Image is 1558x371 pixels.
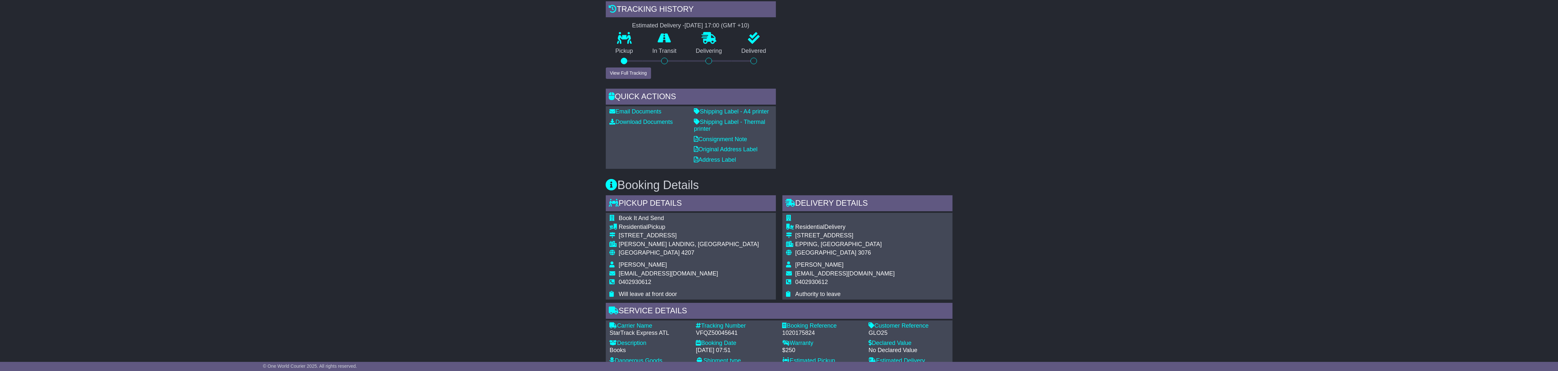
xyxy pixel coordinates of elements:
[696,330,776,337] div: VFQZ50045641
[694,108,769,115] a: Shipping Label - A4 printer
[685,22,750,29] div: [DATE] 17:00 (GMT +10)
[610,347,690,354] div: Books
[619,261,667,268] span: [PERSON_NAME]
[606,1,776,19] div: Tracking history
[606,303,953,320] div: Service Details
[869,322,949,330] div: Customer Reference
[606,22,776,29] div: Estimated Delivery -
[610,357,690,364] div: Dangerous Goods
[606,195,776,213] div: Pickup Details
[869,340,949,347] div: Declared Value
[696,322,776,330] div: Tracking Number
[619,270,718,277] span: [EMAIL_ADDRESS][DOMAIN_NAME]
[681,249,694,256] span: 4207
[606,89,776,106] div: Quick Actions
[696,340,776,347] div: Booking Date
[619,279,651,285] span: 0402930612
[610,322,690,330] div: Carrier Name
[619,224,759,231] div: Pickup
[686,48,732,55] p: Delivering
[610,340,690,347] div: Description
[606,179,953,192] h3: Booking Details
[610,108,662,115] a: Email Documents
[782,340,862,347] div: Warranty
[795,291,841,297] span: Authority to leave
[782,330,862,337] div: 1020175824
[694,119,765,132] a: Shipping Label - Thermal printer
[869,347,949,354] div: No Declared Value
[795,224,824,230] span: Residential
[795,232,895,239] div: [STREET_ADDRESS]
[795,279,828,285] span: 0402930612
[619,249,680,256] span: [GEOGRAPHIC_DATA]
[732,48,776,55] p: Delivered
[619,241,759,248] div: [PERSON_NAME] LANDING, [GEOGRAPHIC_DATA]
[858,249,871,256] span: 3076
[782,195,953,213] div: Delivery Details
[610,330,690,337] div: StarTrack Express ATL
[263,364,357,369] span: © One World Courier 2025. All rights reserved.
[619,215,664,221] span: Book It And Send
[696,357,776,364] div: Shipment type
[619,291,677,297] span: Will leave at front door
[782,357,862,364] div: Estimated Pickup
[610,119,673,125] a: Download Documents
[619,232,759,239] div: [STREET_ADDRESS]
[795,249,856,256] span: [GEOGRAPHIC_DATA]
[643,48,686,55] p: In Transit
[795,224,895,231] div: Delivery
[694,136,747,142] a: Consignment Note
[696,347,776,354] div: [DATE] 07:51
[795,270,895,277] span: [EMAIL_ADDRESS][DOMAIN_NAME]
[869,357,949,364] div: Estimated Delivery
[795,241,895,248] div: EPPING, [GEOGRAPHIC_DATA]
[694,146,758,153] a: Original Address Label
[619,224,648,230] span: Residential
[869,330,949,337] div: GLO25
[606,67,651,79] button: View Full Tracking
[795,261,844,268] span: [PERSON_NAME]
[694,156,736,163] a: Address Label
[782,322,862,330] div: Booking Reference
[606,48,643,55] p: Pickup
[782,347,862,354] div: $250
